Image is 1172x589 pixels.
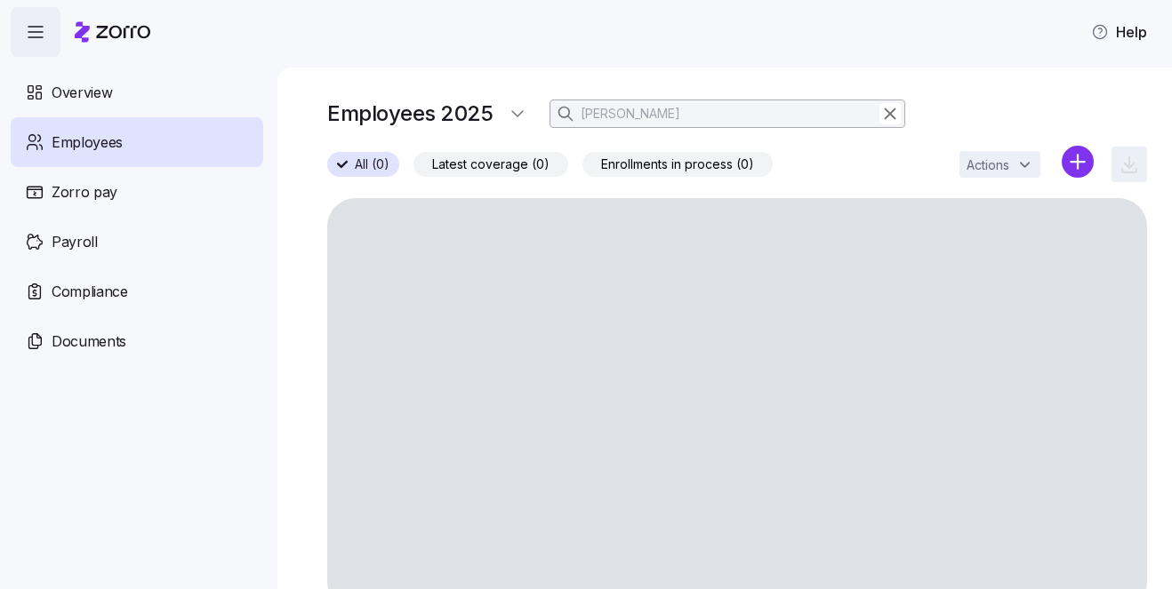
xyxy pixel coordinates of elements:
input: Search Employees [550,99,905,128]
span: Compliance [52,281,128,303]
span: Zorro pay [52,181,117,203]
a: Overview [11,68,263,117]
span: Enrollments in process (0) [601,153,754,176]
span: Employees [52,131,123,154]
span: All (0) [355,153,389,176]
button: Help [1077,14,1161,50]
button: Actions [959,151,1040,178]
span: Actions [967,159,1009,171]
span: Help [1091,21,1147,43]
span: Documents [52,330,126,353]
a: Payroll [11,217,263,267]
svg: add icon [1062,146,1094,178]
h1: Employees 2025 [327,99,493,127]
a: Compliance [11,267,263,316]
span: Overview [52,82,112,104]
a: Zorro pay [11,167,263,217]
span: Latest coverage (0) [432,153,550,176]
span: Payroll [52,231,98,253]
a: Documents [11,316,263,366]
a: Employees [11,117,263,167]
